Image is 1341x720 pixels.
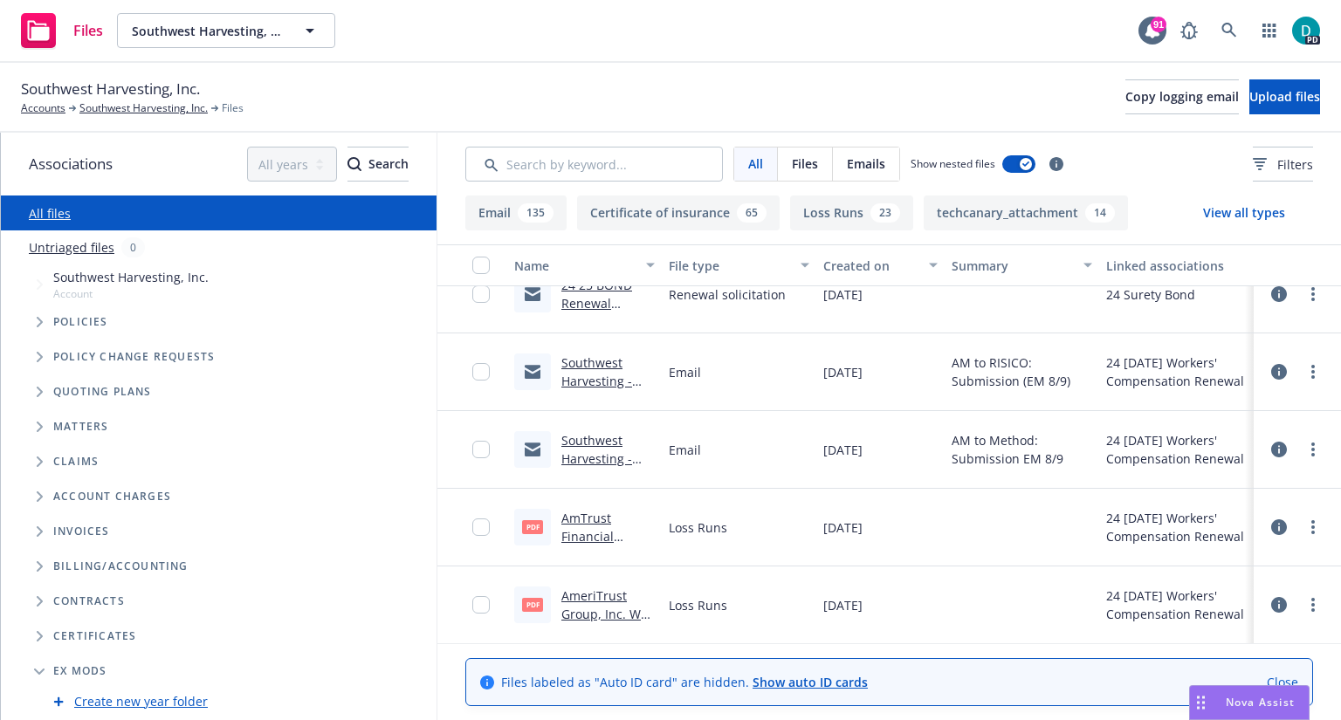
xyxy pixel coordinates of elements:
[1175,195,1313,230] button: View all types
[1106,431,1247,468] div: 24 [DATE] Workers' Compensation Renewal
[53,317,108,327] span: Policies
[1172,13,1207,48] a: Report a Bug
[669,285,786,304] span: Renewal solicitation
[823,363,863,381] span: [DATE]
[53,666,107,676] span: Ex Mods
[823,518,863,537] span: [DATE]
[1292,17,1320,45] img: photo
[53,352,215,362] span: Policy change requests
[53,491,171,502] span: Account charges
[1226,695,1295,710] span: Nova Assist
[1190,686,1212,719] div: Drag to move
[53,286,209,301] span: Account
[465,147,723,182] input: Search by keyword...
[465,195,567,230] button: Email
[1212,13,1247,48] a: Search
[1125,88,1239,105] span: Copy logging email
[1277,155,1313,174] span: Filters
[1189,685,1310,720] button: Nova Assist
[347,147,409,181] div: Search
[53,561,189,572] span: Billing/Accounting
[1099,244,1254,286] button: Linked associations
[924,195,1128,230] button: techcanary_attachment
[29,153,113,175] span: Associations
[823,257,918,275] div: Created on
[1106,586,1247,623] div: 24 [DATE] Workers' Compensation Renewal
[472,257,490,274] input: Select all
[53,596,125,607] span: Contracts
[1106,509,1247,545] div: 24 [DATE] Workers' Compensation Renewal
[1249,88,1320,105] span: Upload files
[1303,284,1324,305] a: more
[1249,79,1320,114] button: Upload files
[73,24,103,38] span: Files
[29,205,71,222] a: All files
[823,285,863,304] span: [DATE]
[737,203,767,223] div: 65
[472,441,490,458] input: Toggle Row Selected
[222,100,244,116] span: Files
[669,518,727,537] span: Loss Runs
[577,195,780,230] button: Certificate of insurance
[561,587,649,696] a: AmeriTrust Group, Inc. WC [DATE]-[DATE] Loss Runs - Valued [DATE].pdf
[1106,257,1247,275] div: Linked associations
[1106,285,1195,304] div: 24 Surety Bond
[1,264,437,549] div: Tree Example
[29,238,114,257] a: Untriaged files
[870,203,900,223] div: 23
[662,244,816,286] button: File type
[1303,361,1324,382] a: more
[522,520,543,533] span: pdf
[561,432,632,504] a: Southwest Harvesting - **9/01 WC Submission
[53,422,108,432] span: Matters
[53,526,110,537] span: Invoices
[816,244,945,286] button: Created on
[53,268,209,286] span: Southwest Harvesting, Inc.
[952,431,1092,468] span: AM to Method: Submission EM 8/9
[21,100,65,116] a: Accounts
[472,285,490,303] input: Toggle Row Selected
[472,518,490,536] input: Toggle Row Selected
[53,631,136,641] span: Certificates
[472,596,490,614] input: Toggle Row Selected
[514,257,636,275] div: Name
[53,456,99,467] span: Claims
[1303,517,1324,538] a: more
[522,598,543,611] span: pdf
[792,154,818,173] span: Files
[847,154,885,173] span: Emails
[945,244,1099,286] button: Summary
[21,78,200,100] span: Southwest Harvesting, Inc.
[117,13,335,48] button: Southwest Harvesting, Inc.
[1253,147,1313,182] button: Filters
[1303,439,1324,460] a: more
[74,692,208,710] a: Create new year folder
[1267,673,1298,691] a: Close
[669,596,727,614] span: Loss Runs
[53,387,152,397] span: Quoting plans
[669,441,701,459] span: Email
[472,363,490,381] input: Toggle Row Selected
[121,237,145,257] div: 0
[753,674,868,690] a: Show auto ID cards
[347,147,409,182] button: SearchSearch
[1085,203,1115,223] div: 14
[518,203,554,223] div: 135
[669,363,701,381] span: Email
[347,157,361,171] svg: Search
[501,673,868,691] span: Files labeled as "Auto ID card" are hidden.
[132,22,283,40] span: Southwest Harvesting, Inc.
[1303,594,1324,615] a: more
[952,353,1092,390] span: AM to RISICO: Submission (EM 8/9)
[748,154,763,173] span: All
[669,257,790,275] div: File type
[1252,13,1287,48] a: Switch app
[1151,17,1166,32] div: 91
[823,441,863,459] span: [DATE]
[561,354,632,444] a: Southwest Harvesting - **9/01 WC RENEWAL Submission
[507,244,662,286] button: Name
[823,596,863,614] span: [DATE]
[79,100,208,116] a: Southwest Harvesting, Inc.
[790,195,913,230] button: Loss Runs
[1253,155,1313,174] span: Filters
